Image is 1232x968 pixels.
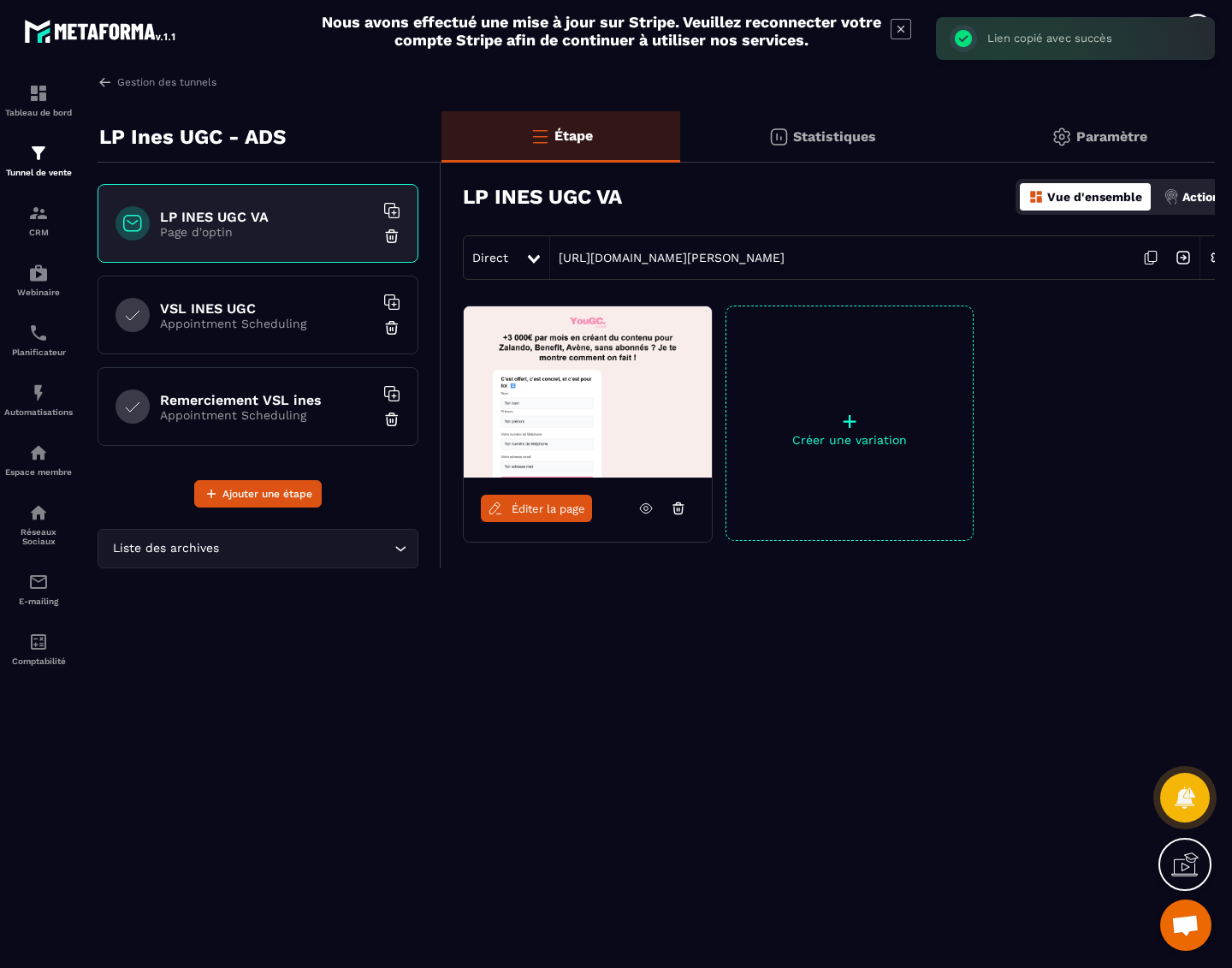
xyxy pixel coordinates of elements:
[160,317,374,330] p: Appointment Scheduling
[4,250,73,310] a: automationsautomationsWebinaire
[4,559,73,619] a: emailemailE-mailing
[28,572,49,592] img: email
[1076,128,1147,145] p: Paramètre
[28,143,49,163] img: formation
[98,74,216,90] a: Gestion des tunnels
[109,539,222,558] span: Liste des archives
[726,433,973,447] p: Créer une variation
[4,370,73,430] a: automationsautomationsAutomatisations
[4,288,73,297] p: Webinaire
[383,319,400,336] img: trash
[1047,190,1142,204] p: Vue d'ensemble
[1160,900,1211,951] a: Mở cuộc trò chuyện
[222,539,390,558] input: Search for option
[383,228,400,245] img: trash
[99,120,286,154] p: LP Ines UGC - ADS
[98,74,113,90] img: arrow
[160,225,374,239] p: Page d'optin
[481,495,592,522] a: Éditer la page
[28,502,49,523] img: social-network
[4,430,73,490] a: automationsautomationsEspace membre
[4,467,73,477] p: Espace membre
[4,619,73,679] a: accountantaccountantComptabilité
[4,168,73,177] p: Tunnel de vente
[4,656,73,666] p: Comptabilité
[28,442,49,463] img: automations
[530,126,550,146] img: bars-o.4a397970.svg
[160,408,374,422] p: Appointment Scheduling
[550,251,785,264] a: [URL][DOMAIN_NAME][PERSON_NAME]
[554,128,593,144] p: Étape
[28,83,49,104] img: formation
[28,383,49,403] img: automations
[464,306,712,478] img: image
[24,15,178,46] img: logo
[1028,189,1044,205] img: dashboard-orange.40269519.svg
[1051,127,1072,147] img: setting-gr.5f69749f.svg
[768,127,789,147] img: stats.20deebd0.svg
[463,185,622,209] h3: LP INES UGC VA
[793,128,876,145] p: Statistiques
[28,263,49,283] img: automations
[1182,190,1226,204] p: Actions
[4,228,73,237] p: CRM
[472,251,508,264] span: Direct
[4,490,73,559] a: social-networksocial-networkRéseaux Sociaux
[726,409,973,433] p: +
[512,502,585,515] span: Éditer la page
[194,480,322,508] button: Ajouter une étape
[4,310,73,370] a: schedulerschedulerPlanificateur
[4,407,73,417] p: Automatisations
[160,300,374,317] h6: VSL INES UGC
[4,190,73,250] a: formationformationCRM
[28,203,49,223] img: formation
[1164,189,1179,205] img: actions.d6e523a2.png
[4,108,73,117] p: Tableau de bord
[160,392,374,408] h6: Remerciement VSL ines
[98,529,418,568] div: Search for option
[222,485,312,502] span: Ajouter une étape
[4,347,73,357] p: Planificateur
[160,209,374,225] h6: LP INES UGC VA
[321,13,882,49] h2: Nous avons effectué une mise à jour sur Stripe. Veuillez reconnecter votre compte Stripe afin de ...
[4,130,73,190] a: formationformationTunnel de vente
[4,597,73,606] p: E-mailing
[4,527,73,546] p: Réseaux Sociaux
[1167,241,1199,274] img: arrow-next.bcc2205e.svg
[28,632,49,652] img: accountant
[4,70,73,130] a: formationformationTableau de bord
[28,323,49,343] img: scheduler
[383,411,400,428] img: trash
